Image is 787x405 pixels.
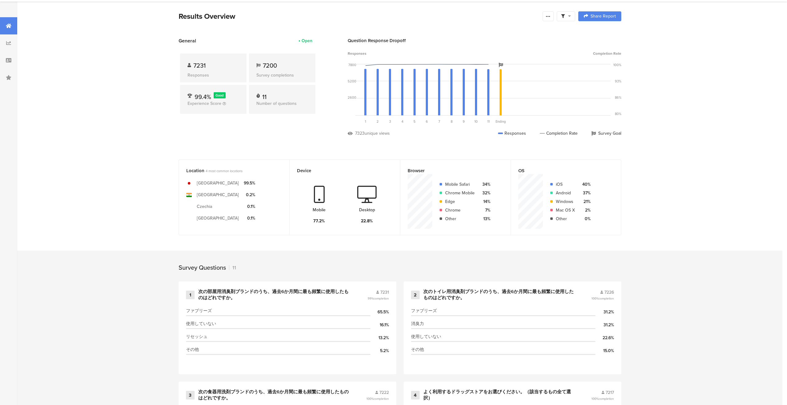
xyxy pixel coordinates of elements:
span: 4 [401,119,403,124]
span: 100% [591,296,614,301]
div: Completion Rate [540,130,578,137]
div: 77.2% [313,218,325,224]
span: 7200 [263,61,277,70]
div: Android [556,190,575,196]
span: ファブリーズ [186,308,212,314]
span: completion [374,296,389,301]
div: 5.2% [370,347,389,354]
div: 80% [615,111,621,116]
div: 0.1% [244,215,255,221]
div: Czechia [197,203,212,210]
div: 3 [186,391,195,399]
div: Browser [408,167,493,174]
span: 100% [366,396,389,401]
span: 7231 [193,61,206,70]
div: Responses [498,130,526,137]
div: Survey completions [256,72,308,78]
div: 32% [480,190,490,196]
div: 4 [411,391,420,399]
div: 13% [480,216,490,222]
span: 7226 [604,289,614,296]
i: Survey Goal [499,63,503,67]
div: 1 [186,291,195,299]
span: 10 [474,119,478,124]
div: 22.8% [361,218,373,224]
span: completion [374,396,389,401]
div: 次のトイレ用消臭剤ブランドのうち、過去6か月間に最も頻繁に使用したものはどれですか。 [423,289,576,301]
div: Chrome [445,207,475,213]
div: 15.0% [595,347,614,354]
span: 5 [413,119,416,124]
span: 9 [463,119,465,124]
span: 99% [368,296,389,301]
div: Device [297,167,382,174]
span: 使用していない [411,333,441,340]
div: [GEOGRAPHIC_DATA] [197,215,239,221]
span: 7217 [606,389,614,396]
div: unique views [365,130,390,137]
div: 11 [229,264,236,271]
span: General [179,37,196,44]
span: 11 [487,119,490,124]
span: 1 [365,119,366,124]
div: 7323 [355,130,365,137]
div: Edge [445,198,475,205]
span: 99.4% [195,92,211,101]
div: 2 [411,291,420,299]
span: 3 [389,119,391,124]
div: 31.2% [595,309,614,315]
div: Location [186,167,272,174]
div: Chrome Mobile [445,190,475,196]
div: 100% [613,62,621,67]
div: 2% [580,207,591,213]
div: 40% [580,181,591,188]
div: Other [556,216,575,222]
div: Open [302,38,312,44]
div: Windows [556,198,575,205]
div: 7% [480,207,490,213]
div: よく利用するドラッグストアをお選びください。（該当するもの全て選択） [423,389,576,401]
div: 次の部屋用消臭剤ブランドのうち、過去6か月間に最も頻繁に使用したものはどれですか。 [198,289,353,301]
span: その他 [411,346,424,353]
span: 使用していない [186,320,216,327]
div: 0.1% [244,203,255,210]
div: Results Overview [179,11,540,22]
span: Good [216,93,223,98]
span: Share Report [591,14,616,18]
div: 次の食器用洗剤ブランドのうち、過去6か月間に最も頻繁に使用したものはどれですか。 [198,389,351,401]
div: 0.2% [244,192,255,198]
span: その他 [186,346,199,353]
div: 14% [480,198,490,205]
span: completion [599,396,614,401]
span: Responses [348,51,366,56]
span: 4 most common locations [206,169,243,173]
div: 0% [580,216,591,222]
span: Completion Rate [593,51,621,56]
span: 2 [377,119,379,124]
div: 86% [615,95,621,100]
span: completion [599,296,614,301]
div: Survey Goal [591,130,621,137]
div: Ending [495,119,507,124]
span: 7222 [379,389,389,396]
div: Mobile [313,207,326,213]
span: 7 [438,119,440,124]
div: [GEOGRAPHIC_DATA] [197,192,239,198]
div: Mobile Safari [445,181,475,188]
span: 100% [591,396,614,401]
div: Other [445,216,475,222]
div: 11 [262,92,267,98]
span: ファブリーズ [411,308,437,314]
span: 消臭力 [411,320,424,327]
div: 99.5% [244,180,255,186]
div: 34% [480,181,490,188]
div: 37% [580,190,591,196]
span: Number of questions [256,100,297,107]
div: Responses [188,72,239,78]
div: Question Response Dropoff [348,37,621,44]
div: 13.2% [370,335,389,341]
div: 21% [580,198,591,205]
div: 5200 [348,79,356,84]
span: リセッシュ [186,333,208,340]
div: iOS [556,181,575,188]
